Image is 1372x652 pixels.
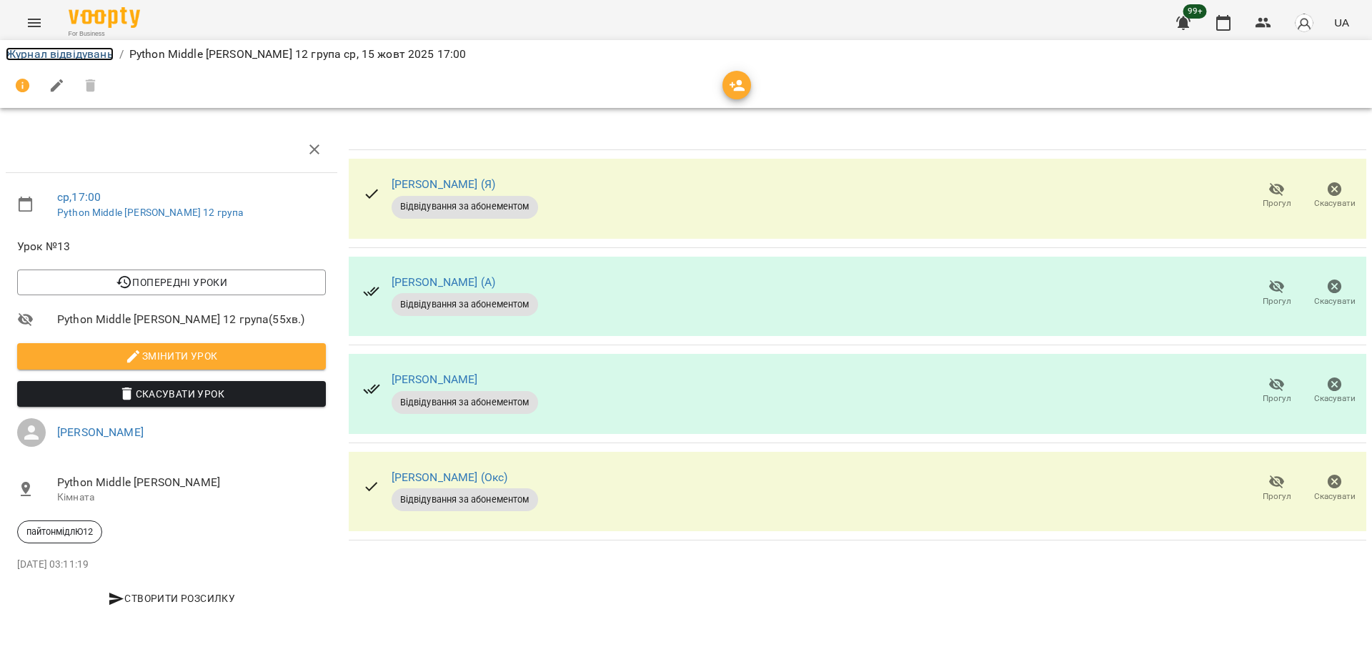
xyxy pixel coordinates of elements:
span: Відвідування за абонементом [392,200,538,213]
span: Прогул [1263,490,1291,503]
img: Voopty Logo [69,7,140,28]
span: Створити розсилку [23,590,320,607]
li: / [119,46,124,63]
span: Скасувати [1314,197,1356,209]
span: пайтонмідлЮ12 [18,525,101,538]
button: Прогул [1248,371,1306,411]
a: [PERSON_NAME] [57,425,144,439]
nav: breadcrumb [6,46,1366,63]
span: Відвідування за абонементом [392,298,538,311]
button: Скасувати [1306,371,1363,411]
span: Скасувати [1314,295,1356,307]
button: Menu [17,6,51,40]
span: Прогул [1263,392,1291,405]
a: [PERSON_NAME] [392,372,478,386]
p: Кімната [57,490,326,505]
a: [PERSON_NAME] (А) [392,275,496,289]
span: Python Middle [PERSON_NAME] [57,474,326,491]
span: Python Middle [PERSON_NAME] 12 група ( 55 хв. ) [57,311,326,328]
span: Прогул [1263,197,1291,209]
a: ср , 17:00 [57,190,101,204]
span: Змінити урок [29,347,314,365]
button: Попередні уроки [17,270,326,295]
a: [PERSON_NAME] (Окс) [392,470,508,484]
p: Python Middle [PERSON_NAME] 12 група ср, 15 жовт 2025 17:00 [129,46,467,63]
span: UA [1334,15,1349,30]
button: Скасувати [1306,469,1363,509]
a: Python Middle [PERSON_NAME] 12 група [57,207,243,218]
span: Відвідування за абонементом [392,396,538,409]
a: [PERSON_NAME] (Я) [392,177,496,191]
img: avatar_s.png [1294,13,1314,33]
a: Журнал відвідувань [6,47,114,61]
button: Прогул [1248,469,1306,509]
button: Скасувати Урок [17,381,326,407]
span: Урок №13 [17,238,326,255]
span: Відвідування за абонементом [392,493,538,506]
span: Скасувати [1314,490,1356,503]
button: UA [1328,9,1355,36]
button: Скасувати [1306,176,1363,216]
span: For Business [69,29,140,39]
button: Змінити урок [17,343,326,369]
span: Скасувати Урок [29,385,314,402]
div: пайтонмідлЮ12 [17,520,102,543]
span: Попередні уроки [29,274,314,291]
p: [DATE] 03:11:19 [17,558,326,572]
button: Скасувати [1306,273,1363,313]
button: Створити розсилку [17,586,326,611]
span: 99+ [1183,4,1207,19]
button: Прогул [1248,273,1306,313]
span: Прогул [1263,295,1291,307]
span: Скасувати [1314,392,1356,405]
button: Прогул [1248,176,1306,216]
